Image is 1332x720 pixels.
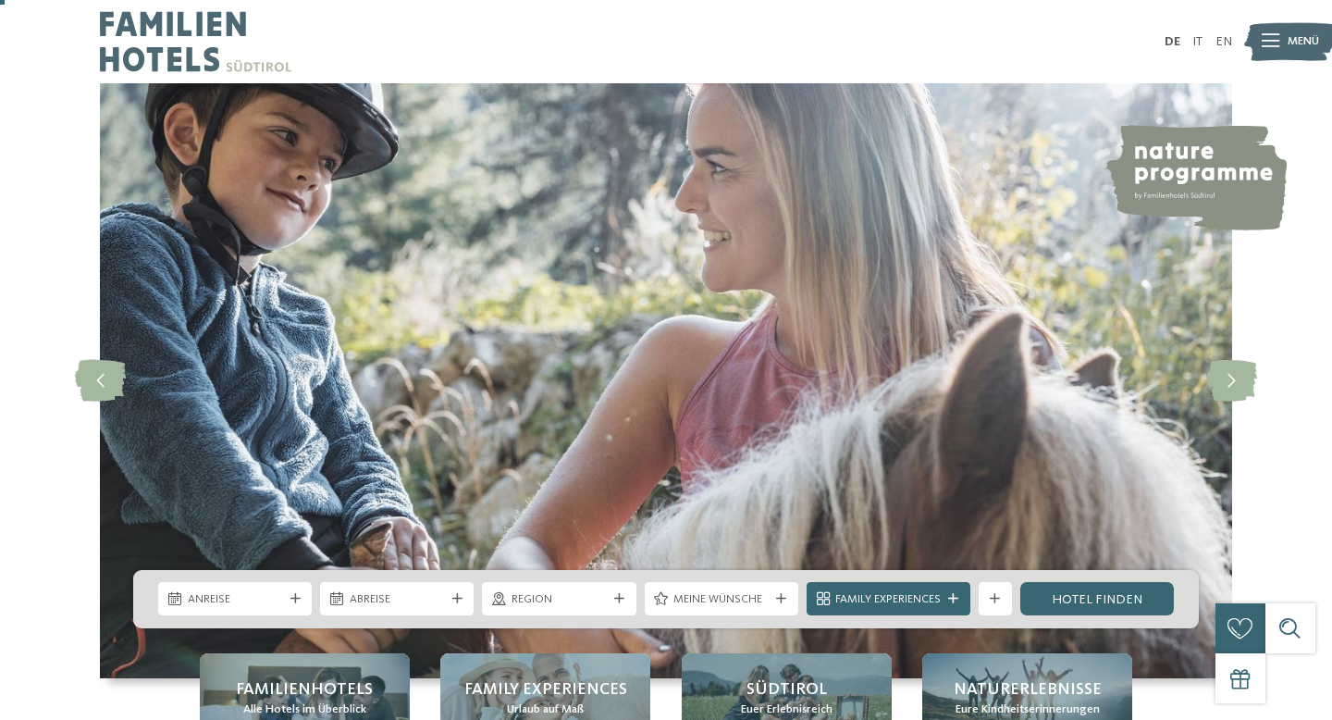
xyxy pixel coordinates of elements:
[1192,35,1202,48] a: IT
[746,678,827,701] span: Südtirol
[1104,125,1287,230] img: nature programme by Familienhotels Südtirol
[954,678,1102,701] span: Naturerlebnisse
[1288,33,1319,50] span: Menü
[741,701,832,718] span: Euer Erlebnisreich
[1020,582,1174,615] a: Hotel finden
[188,591,283,608] span: Anreise
[512,591,607,608] span: Region
[236,678,373,701] span: Familienhotels
[835,591,941,608] span: Family Experiences
[1215,35,1232,48] a: EN
[673,591,769,608] span: Meine Wünsche
[1165,35,1180,48] a: DE
[243,701,366,718] span: Alle Hotels im Überblick
[507,701,584,718] span: Urlaub auf Maß
[350,591,445,608] span: Abreise
[956,701,1100,718] span: Eure Kindheitserinnerungen
[464,678,627,701] span: Family Experiences
[100,83,1232,678] img: Familienhotels Südtirol: The happy family places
